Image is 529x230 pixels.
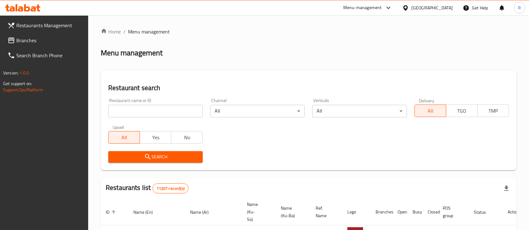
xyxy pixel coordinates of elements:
label: Upsell [113,125,124,129]
span: Get support on: [3,79,32,88]
th: Busy [408,199,423,225]
span: Name (Ku-So) [247,201,268,223]
nav: breadcrumb [101,28,516,35]
button: Search [108,151,203,163]
span: Restaurants Management [16,22,83,29]
span: Search Branch Phone [16,52,83,59]
span: Name (En) [133,208,161,216]
div: All [210,105,305,117]
label: Delivery [419,98,435,103]
h2: Restaurant search [108,83,509,93]
button: TMP [477,105,509,117]
button: All [108,131,140,144]
th: Action [503,199,524,225]
span: No [174,133,200,142]
span: All [417,106,444,115]
div: All [312,105,407,117]
span: Menu management [128,28,170,35]
a: Search Branch Phone [3,48,88,63]
a: Restaurants Management [3,18,88,33]
li: / [123,28,126,35]
button: All [414,105,446,117]
a: Branches [3,33,88,48]
span: Branches [16,37,83,44]
th: Closed [423,199,438,225]
span: Name (Ar) [190,208,217,216]
div: Menu-management [343,4,382,12]
a: Support.OpsPlatform [3,86,43,94]
th: Branches [371,199,393,225]
span: ID [106,208,118,216]
th: Open [393,199,408,225]
div: [GEOGRAPHIC_DATA] [411,4,453,11]
span: Ref. Name [316,204,335,219]
div: Total records count [152,183,189,193]
button: No [171,131,203,144]
span: Version: [3,69,19,77]
th: Logo [342,199,371,225]
span: R [518,4,521,11]
span: Search [113,153,198,161]
button: TGO [446,105,478,117]
span: Yes [142,133,169,142]
div: Export file [499,181,514,196]
a: Home [101,28,121,35]
span: All [111,133,137,142]
span: POS group [443,204,461,219]
span: TGO [449,106,475,115]
h2: Menu management [101,48,163,58]
span: Status [474,208,494,216]
input: Search for restaurant name or ID.. [108,105,203,117]
span: Name (Ku-Ba) [281,204,303,219]
span: 11207 record(s) [153,186,188,192]
button: Yes [140,131,171,144]
span: TMP [480,106,506,115]
span: 1.0.0 [19,69,29,77]
h2: Restaurants list [106,183,189,193]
